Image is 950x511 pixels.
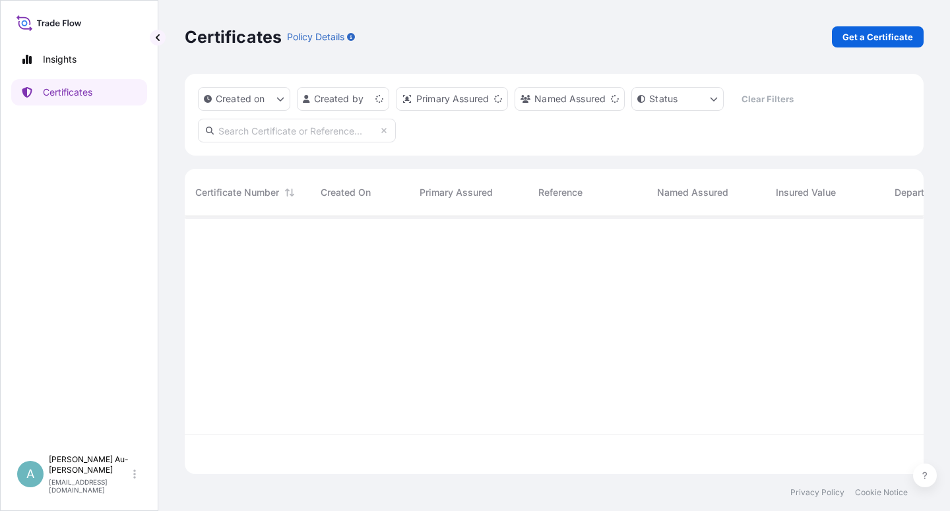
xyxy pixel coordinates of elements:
p: Named Assured [534,92,606,105]
button: createdBy Filter options [297,87,389,111]
span: Insured Value [776,186,836,199]
p: Primary Assured [416,92,489,105]
span: Departure [895,186,938,199]
button: Clear Filters [730,88,804,109]
p: Certificates [43,86,92,99]
p: Get a Certificate [842,30,913,44]
p: Created by [314,92,364,105]
button: certificateStatus Filter options [631,87,724,111]
button: cargoOwner Filter options [515,87,625,111]
a: Cookie Notice [855,487,908,498]
p: Certificates [185,26,282,47]
span: Created On [321,186,371,199]
button: distributor Filter options [396,87,508,111]
span: Primary Assured [420,186,493,199]
a: Certificates [11,79,147,105]
span: Certificate Number [195,186,279,199]
p: Created on [216,92,265,105]
p: [EMAIL_ADDRESS][DOMAIN_NAME] [49,478,131,494]
p: [PERSON_NAME] Au-[PERSON_NAME] [49,454,131,475]
p: Clear Filters [742,92,794,105]
button: Sort [282,185,298,200]
a: Insights [11,46,147,73]
button: createdOn Filter options [198,87,290,111]
span: Named Assured [657,186,728,199]
input: Search Certificate or Reference... [198,119,396,142]
p: Status [649,92,678,105]
p: Insights [43,53,77,66]
span: A [26,467,34,481]
a: Privacy Policy [790,487,844,498]
a: Get a Certificate [832,26,924,47]
p: Policy Details [287,30,344,44]
span: Reference [538,186,583,199]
